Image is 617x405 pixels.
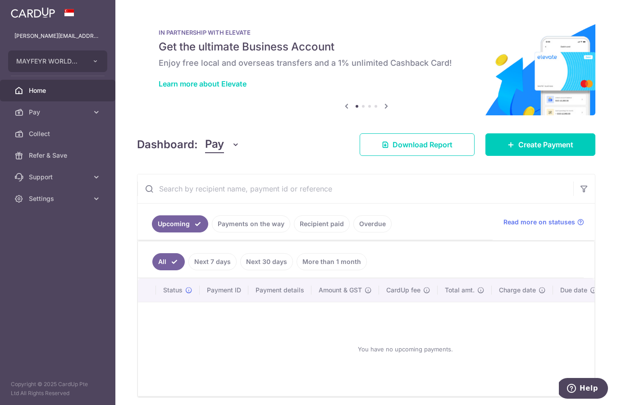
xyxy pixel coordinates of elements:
[188,253,237,270] a: Next 7 days
[29,86,88,95] span: Home
[360,133,475,156] a: Download Report
[137,137,198,153] h4: Dashboard:
[152,253,185,270] a: All
[503,218,584,227] a: Read more on statuses
[205,136,240,153] button: Pay
[499,286,536,295] span: Charge date
[297,253,367,270] a: More than 1 month
[319,286,362,295] span: Amount & GST
[29,151,88,160] span: Refer & Save
[485,133,595,156] a: Create Payment
[137,174,573,203] input: Search by recipient name, payment id or reference
[240,253,293,270] a: Next 30 days
[386,286,420,295] span: CardUp fee
[29,194,88,203] span: Settings
[159,29,574,36] p: IN PARTNERSHIP WITH ELEVATE
[212,215,290,232] a: Payments on the way
[518,139,573,150] span: Create Payment
[159,40,574,54] h5: Get the ultimate Business Account
[152,215,208,232] a: Upcoming
[559,378,608,400] iframe: Opens a widget where you can find more information
[294,215,350,232] a: Recipient paid
[16,57,83,66] span: MAYFEYR WORLDWIDE PTE. LTD.
[393,139,452,150] span: Download Report
[200,278,248,302] th: Payment ID
[159,79,247,88] a: Learn more about Elevate
[29,108,88,117] span: Pay
[445,286,475,295] span: Total amt.
[29,173,88,182] span: Support
[29,129,88,138] span: Collect
[503,218,575,227] span: Read more on statuses
[8,50,107,72] button: MAYFEYR WORLDWIDE PTE. LTD.
[137,14,595,115] img: Renovation banner
[159,58,574,68] h6: Enjoy free local and overseas transfers and a 1% unlimited Cashback Card!
[205,136,224,153] span: Pay
[353,215,392,232] a: Overdue
[560,286,587,295] span: Due date
[163,286,183,295] span: Status
[14,32,101,41] p: [PERSON_NAME][EMAIL_ADDRESS][DOMAIN_NAME]
[11,7,55,18] img: CardUp
[248,278,311,302] th: Payment details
